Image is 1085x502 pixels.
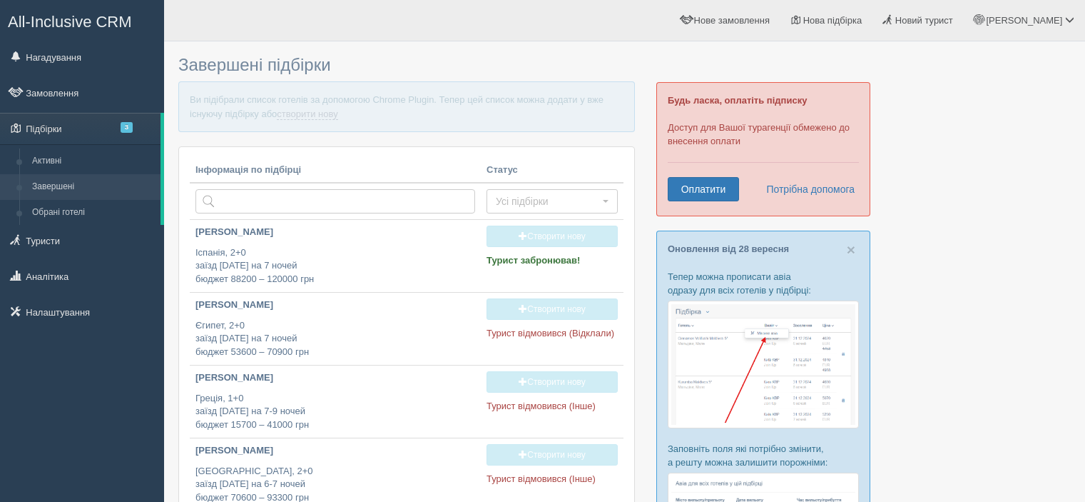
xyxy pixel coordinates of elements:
a: Потрібна допомога [757,177,855,201]
a: [PERSON_NAME] Єгипет, 2+0заїзд [DATE] на 7 ночейбюджет 53600 – 70900 грн [190,293,481,365]
p: Греція, 1+0 заїзд [DATE] на 7-9 ночей бюджет 15700 – 41000 грн [195,392,475,432]
input: Пошук за країною або туристом [195,189,475,214]
p: [PERSON_NAME] [195,444,475,458]
a: Обрані готелі [26,200,161,226]
a: [PERSON_NAME] Греція, 1+0заїзд [DATE] на 7-9 ночейбюджет 15700 – 41000 грн [190,366,481,438]
a: Створити нову [487,444,618,466]
a: [PERSON_NAME] Іспанія, 2+0заїзд [DATE] на 7 ночейбюджет 88200 – 120000 грн [190,220,481,292]
span: × [847,241,855,258]
th: Статус [481,158,623,184]
a: Створити нову [487,298,618,320]
p: Заповніть поля які потрібно змінити, а решту можна залишити порожніми: [668,442,859,469]
span: All-Inclusive CRM [8,13,132,31]
p: [PERSON_NAME] [195,226,475,239]
span: 3 [121,122,133,133]
p: Ви підібрали список готелів за допомогою Chrome Plugin. Тепер цей список можна додати у вже існую... [178,81,635,131]
span: Завершені підбірки [178,55,331,74]
p: Тепер можна прописати авіа одразу для всіх готелів у підбірці: [668,270,859,297]
span: Нова підбірка [803,15,862,26]
p: Іспанія, 2+0 заїзд [DATE] на 7 ночей бюджет 88200 – 120000 грн [195,246,475,286]
a: створити нову [277,109,337,120]
p: Турист відмовився (Інше) [487,473,618,486]
p: [PERSON_NAME] [195,298,475,312]
p: Турист відмовився (Відклали) [487,327,618,341]
b: Будь ласка, оплатіть підписку [668,95,807,106]
p: [PERSON_NAME] [195,371,475,385]
div: Доступ для Вашої турагенції обмежено до внесення оплати [656,82,870,216]
a: Оплатити [668,177,739,201]
p: Єгипет, 2+0 заїзд [DATE] на 7 ночей бюджет 53600 – 70900 грн [195,319,475,359]
span: Нове замовлення [694,15,770,26]
a: Активні [26,149,161,174]
span: Новий турист [895,15,953,26]
a: Створити нову [487,371,618,393]
a: Завершені [26,174,161,200]
a: All-Inclusive CRM [1,1,163,40]
p: Турист забронював! [487,254,618,268]
a: Оновлення від 28 вересня [668,244,789,254]
span: [PERSON_NAME] [986,15,1062,26]
th: Інформація по підбірці [190,158,481,184]
p: Турист відмовився (Інше) [487,400,618,413]
a: Створити нову [487,226,618,247]
button: Усі підбірки [487,189,618,214]
button: Close [847,242,855,257]
img: %D0%BF%D1%96%D0%B4%D0%B1%D1%96%D1%80%D0%BA%D0%B0-%D0%B0%D0%B2%D1%96%D0%B0-1-%D1%81%D1%80%D0%BC-%D... [668,301,859,428]
span: Усі підбірки [496,194,599,209]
